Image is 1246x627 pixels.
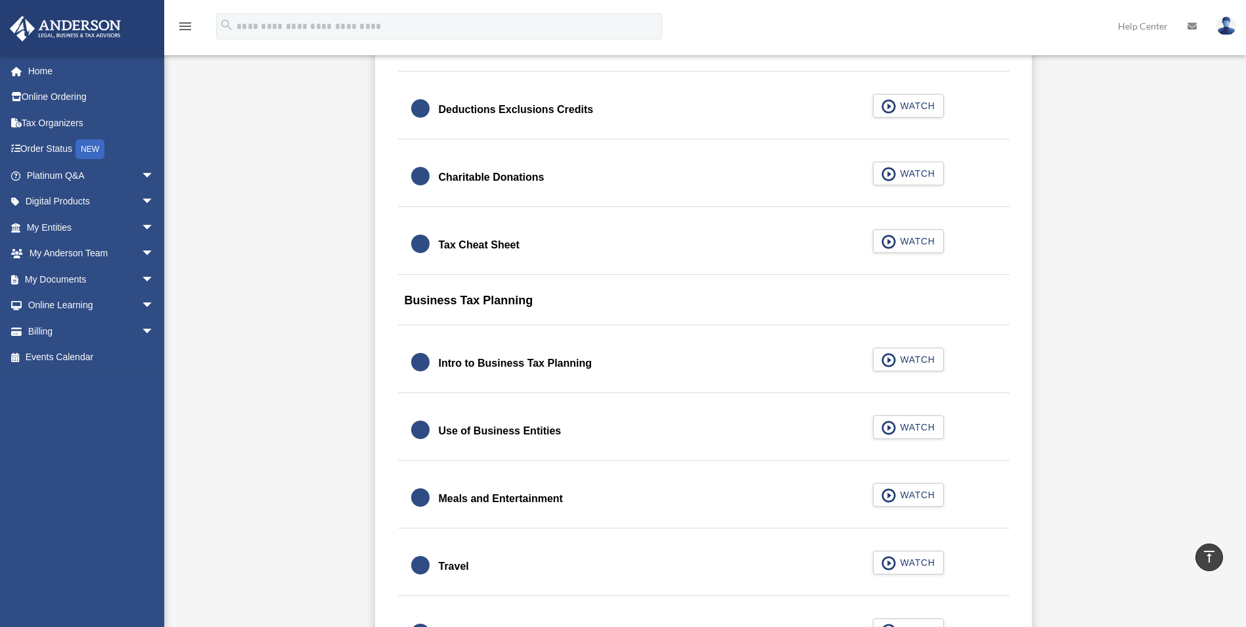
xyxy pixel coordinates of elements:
a: My Entitiesarrow_drop_down [9,214,174,241]
a: Tax Cheat Sheet WATCH [411,229,996,261]
i: search [219,18,234,32]
a: Home [9,58,174,84]
a: Platinum Q&Aarrow_drop_down [9,162,174,189]
a: menu [177,23,193,34]
a: Online Learningarrow_drop_down [9,292,174,319]
div: Charitable Donations [439,168,545,187]
a: Events Calendar [9,344,174,371]
div: NEW [76,139,104,159]
span: arrow_drop_down [141,189,167,216]
a: Use of Business Entities WATCH [411,415,996,447]
button: WATCH [873,162,944,185]
div: Deductions Exclusions Credits [439,101,594,119]
span: WATCH [896,488,935,501]
a: My Documentsarrow_drop_down [9,266,174,292]
span: arrow_drop_down [141,318,167,345]
a: Intro to Business Tax Planning WATCH [411,348,996,379]
img: Anderson Advisors Platinum Portal [6,16,125,41]
div: Travel [439,557,469,576]
i: vertical_align_top [1201,549,1217,565]
span: arrow_drop_down [141,266,167,293]
a: Order StatusNEW [9,136,174,163]
div: Business Tax Planning [398,284,1010,325]
button: WATCH [873,94,944,118]
a: Meals and Entertainment WATCH [411,483,996,515]
span: WATCH [896,167,935,180]
a: vertical_align_top [1195,544,1223,571]
img: User Pic [1216,16,1236,35]
i: menu [177,18,193,34]
button: WATCH [873,229,944,253]
a: Digital Productsarrow_drop_down [9,189,174,215]
span: arrow_drop_down [141,292,167,319]
div: Meals and Entertainment [439,490,563,508]
a: Deductions Exclusions Credits WATCH [411,94,996,126]
button: WATCH [873,551,944,574]
div: Intro to Business Tax Planning [439,354,592,373]
a: Travel WATCH [411,551,996,582]
span: arrow_drop_down [141,241,167,267]
button: WATCH [873,415,944,439]
a: Charitable Donations WATCH [411,162,996,193]
span: WATCH [896,556,935,569]
span: arrow_drop_down [141,214,167,241]
a: My Anderson Teamarrow_drop_down [9,241,174,267]
button: WATCH [873,483,944,507]
div: Use of Business Entities [439,422,562,440]
a: Billingarrow_drop_down [9,318,174,344]
span: WATCH [896,353,935,366]
div: Tax Cheat Sheet [439,236,520,254]
span: WATCH [896,235,935,248]
span: WATCH [896,421,935,434]
a: Online Ordering [9,84,174,110]
span: arrow_drop_down [141,162,167,189]
a: Tax Organizers [9,110,174,136]
button: WATCH [873,348,944,371]
span: WATCH [896,99,935,112]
